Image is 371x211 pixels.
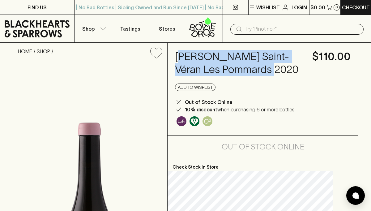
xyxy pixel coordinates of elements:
a: HOME [18,49,32,54]
button: Add to wishlist [148,45,165,61]
b: 10% discount [185,107,217,112]
p: Shop [82,25,95,32]
p: Login [292,4,307,11]
p: $0.00 [310,4,325,11]
h4: [PERSON_NAME] Saint-Véran Les Pommards 2020 [175,50,305,76]
p: Wishlist [256,4,280,11]
a: Made without the use of any animal products. [188,115,201,128]
p: Stores [159,25,175,32]
h5: Out of Stock Online [222,142,304,152]
p: Out of Stock Online [185,98,232,106]
p: 0 [335,6,338,9]
img: Vegan [190,116,199,126]
a: Stores [149,15,186,42]
h4: $110.00 [312,50,351,63]
button: Shop [75,15,112,42]
a: Some may call it natural, others minimum intervention, either way, it’s hands off & maybe even a ... [175,115,188,128]
p: FIND US [28,4,47,11]
input: Try "Pinot noir" [245,24,359,34]
a: Tastings [112,15,149,42]
a: Controlled exposure to oxygen, adding complexity and sometimes developed characteristics. [201,115,214,128]
button: Add to wishlist [175,84,215,91]
p: Checkout [342,4,370,11]
p: when purchasing 6 or more bottles [185,106,295,113]
img: Oxidative [203,116,212,126]
a: SHOP [37,49,50,54]
p: Check Stock In Store [168,159,358,171]
img: bubble-icon [352,192,359,199]
p: Tastings [120,25,140,32]
img: Lo-Fi [177,116,186,126]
